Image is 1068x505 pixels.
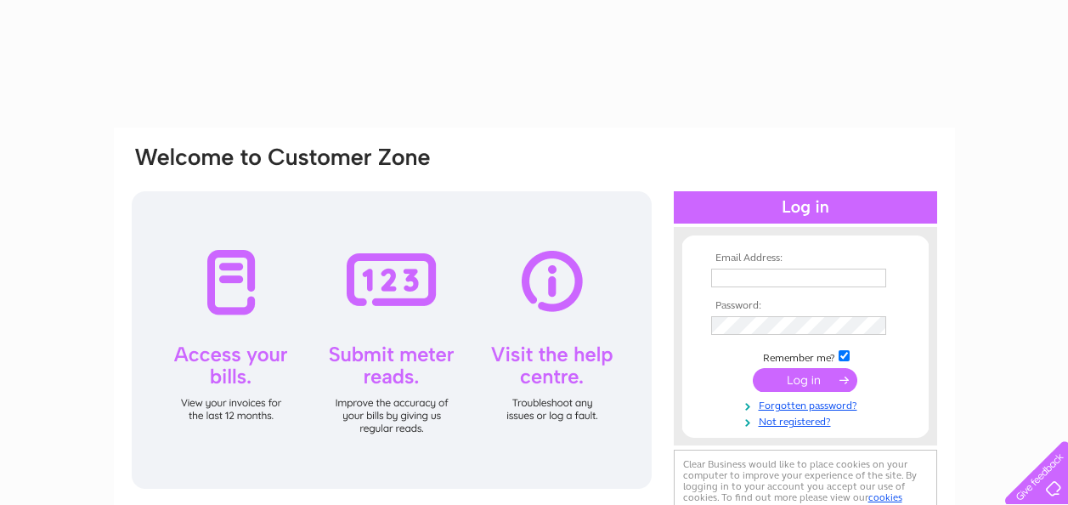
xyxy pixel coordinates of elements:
[707,300,904,312] th: Password:
[711,396,904,412] a: Forgotten password?
[753,368,857,392] input: Submit
[707,348,904,365] td: Remember me?
[707,252,904,264] th: Email Address:
[711,412,904,428] a: Not registered?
